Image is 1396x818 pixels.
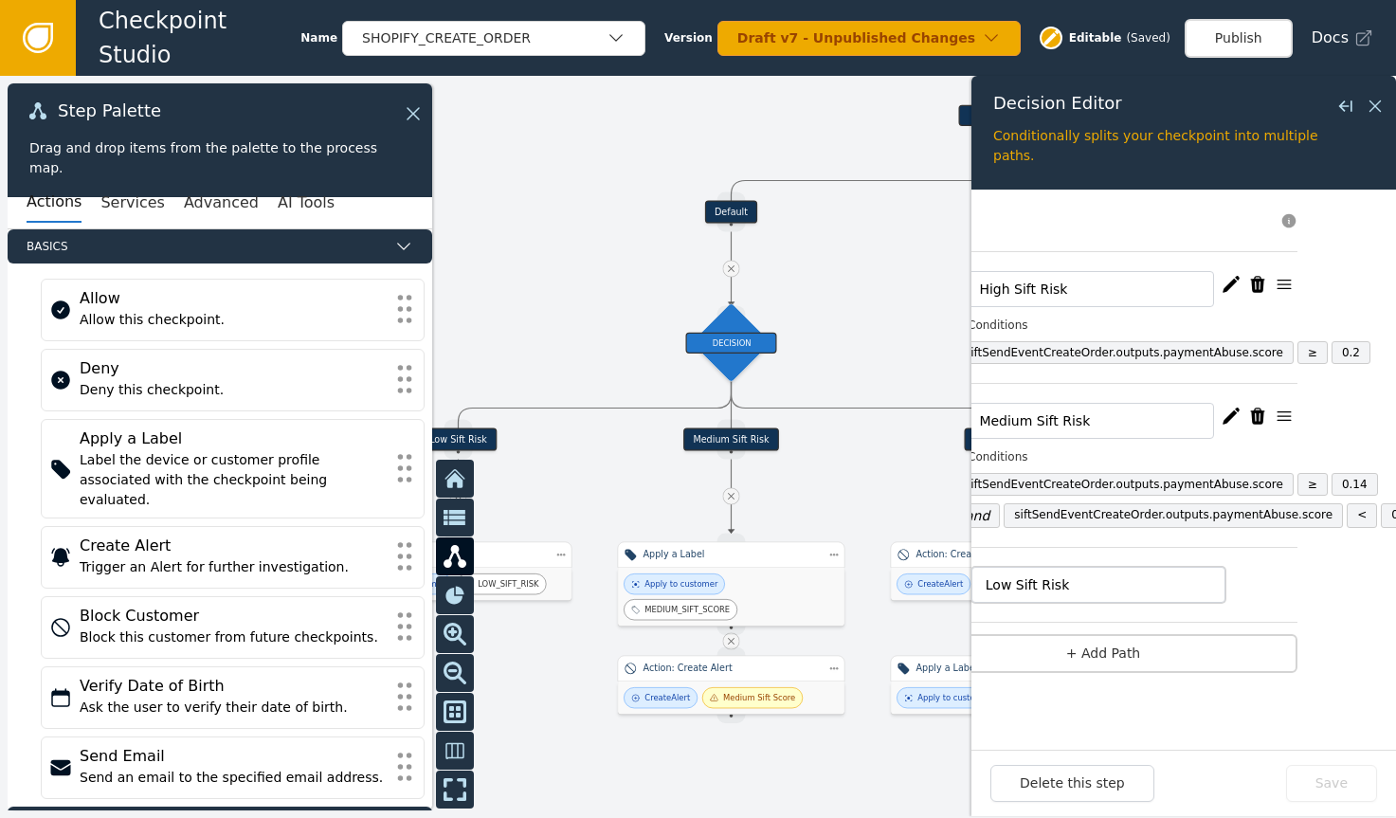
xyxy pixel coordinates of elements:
[993,95,1122,112] span: Decision Editor
[683,428,779,451] div: Medium Sift Risk
[27,183,82,223] button: Actions
[917,578,963,591] div: Create Alert
[1297,341,1328,364] span: ≥
[723,692,795,704] div: Medium Sift Score
[99,4,300,72] span: Checkpoint Studio
[342,21,645,56] button: SHOPIFY_CREATE_ORDER
[80,450,386,510] div: Label the device or customer profile associated with the checkpoint being evaluated.
[954,341,1297,364] section: Conditions
[478,578,538,591] div: LOW_SIFT_RISK
[705,201,757,224] div: Default
[993,126,1374,166] div: Conditionally splits your checkpoint into multiple paths.
[100,183,164,223] button: Services
[971,567,1225,603] input: Decision name (Default)
[717,21,1021,56] button: Draft v7 - Unpublished Changes
[80,310,386,330] div: Allow this checkpoint.
[1332,341,1370,364] span: 0.2
[184,183,259,223] button: Advanced
[916,548,1093,561] div: Action: Create Alert
[1014,509,1333,520] div: siftSendEventCreateOrder.outputs.paymentAbuse.score
[80,698,386,718] div: Ask the user to verify their date of birth.
[644,578,717,591] div: Apply to customer
[80,627,386,647] div: Block this customer from future checkpoints.
[80,380,386,400] div: Deny this checkpoint.
[80,605,386,627] div: Block Customer
[58,102,161,119] span: Step Palette
[965,271,1214,307] input: Assign Decision Name
[644,548,820,561] div: Apply a Label
[909,634,1297,673] button: + Add Path
[362,28,607,48] div: SHOPIFY_CREATE_ORDER
[1297,473,1328,496] span: ≥
[29,138,410,178] div: Drag and drop items from the palette to the process map.
[1332,473,1378,496] span: 0.14
[1347,503,1377,528] span: <
[737,28,982,48] div: Draft v7 - Unpublished Changes
[954,473,1297,528] section: Conditions
[644,662,820,675] div: Action: Create Alert
[80,675,386,698] div: Verify Date of Birth
[27,238,387,255] span: Basics
[990,765,1154,802] button: Delete this step
[965,347,1283,358] div: siftSendEventCreateOrder.outputs.paymentAbuse.score
[1126,29,1169,46] div: ( Saved )
[1312,27,1373,49] a: Docs
[916,662,1093,675] div: Apply a Label
[954,448,1028,465] button: Conditions
[954,503,1000,528] span: and
[80,768,386,788] div: Send an email to the specified email address.
[80,535,386,557] div: Create Alert
[909,384,1297,548] div: Path 2ConditionsConditions
[278,183,335,223] button: AI Tools
[80,357,386,380] div: Deny
[644,692,690,704] div: Create Alert
[965,403,1214,439] input: Assign Decision Name
[686,332,777,353] div: DECISION
[664,29,713,46] span: Version
[917,692,990,704] div: Apply to customer
[1069,29,1122,46] span: Editable
[1312,27,1349,49] span: Docs
[80,745,386,768] div: Send Email
[959,104,1050,125] div: DECISION
[80,557,386,577] div: Trigger an Alert for further investigation.
[80,427,386,450] div: Apply a Label
[1185,19,1293,58] button: Publish
[965,479,1283,490] div: siftSendEventCreateOrder.outputs.paymentAbuse.score
[644,604,730,616] div: MEDIUM_SIFT_SCORE
[964,428,1043,451] div: High Sift Risk
[909,209,1271,232] span: Paths
[909,252,1297,384] div: Path 1ConditionsConditions
[954,317,1028,334] button: Conditions
[300,29,337,46] span: Name
[420,428,497,451] div: Low Sift Risk
[80,287,386,310] div: Allow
